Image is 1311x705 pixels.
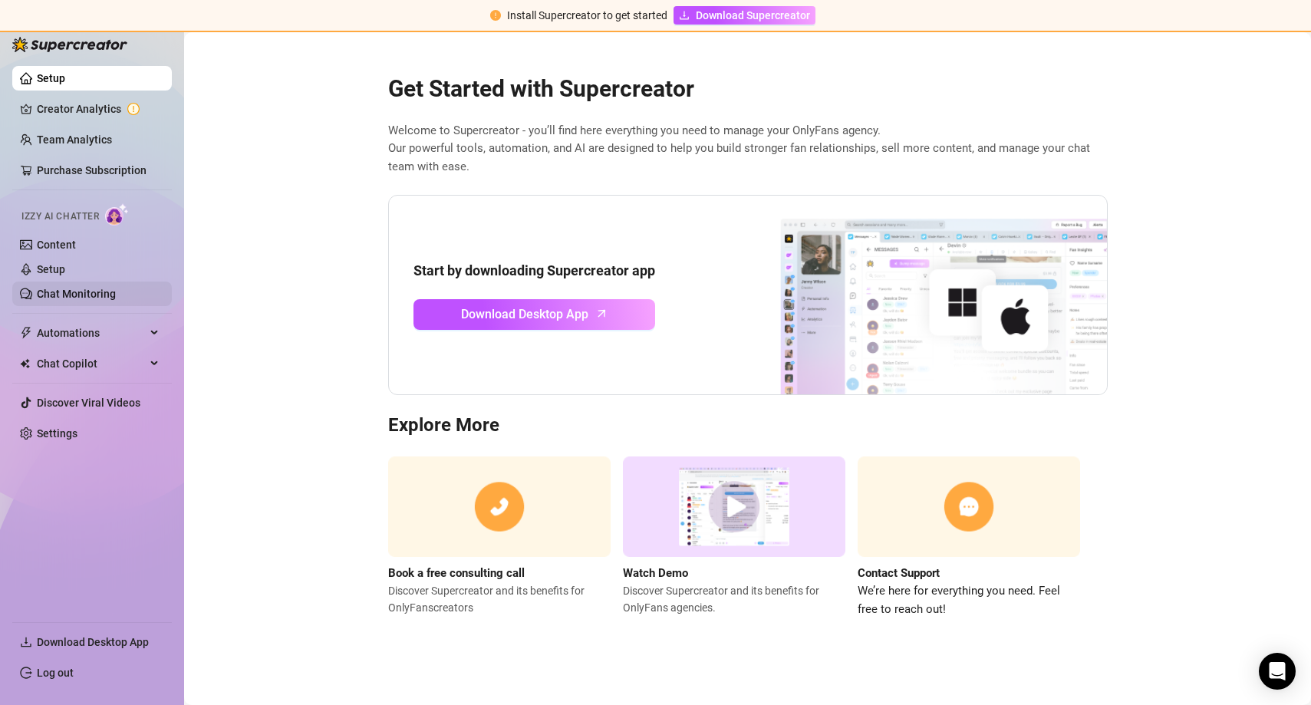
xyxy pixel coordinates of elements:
[388,456,611,618] a: Book a free consulting callDiscover Supercreator and its benefits for OnlyFanscreators
[490,10,501,21] span: exclamation-circle
[12,37,127,52] img: logo-BBDzfeDw.svg
[37,158,160,183] a: Purchase Subscription
[858,566,940,580] strong: Contact Support
[388,413,1108,438] h3: Explore More
[37,321,146,345] span: Automations
[37,72,65,84] a: Setup
[1259,653,1296,690] div: Open Intercom Messenger
[388,74,1108,104] h2: Get Started with Supercreator
[679,10,690,21] span: download
[20,636,32,648] span: download
[20,327,32,339] span: thunderbolt
[37,133,112,146] a: Team Analytics
[388,582,611,616] span: Discover Supercreator and its benefits for OnlyFans creators
[623,582,845,616] span: Discover Supercreator and its benefits for OnlyFans agencies.
[696,7,810,24] span: Download Supercreator
[674,6,815,25] a: Download Supercreator
[593,305,611,322] span: arrow-up
[37,288,116,300] a: Chat Monitoring
[105,203,129,226] img: AI Chatter
[723,196,1107,395] img: download app
[37,97,160,121] a: Creator Analytics exclamation-circle
[37,263,65,275] a: Setup
[413,299,655,330] a: Download Desktop Apparrow-up
[37,397,140,409] a: Discover Viral Videos
[388,566,525,580] strong: Book a free consulting call
[37,239,76,251] a: Content
[388,456,611,557] img: consulting call
[37,427,77,440] a: Settings
[20,358,30,369] img: Chat Copilot
[623,456,845,618] a: Watch DemoDiscover Supercreator and its benefits for OnlyFans agencies.
[21,209,99,224] span: Izzy AI Chatter
[37,351,146,376] span: Chat Copilot
[388,122,1108,176] span: Welcome to Supercreator - you’ll find here everything you need to manage your OnlyFans agency. Ou...
[858,582,1080,618] span: We’re here for everything you need. Feel free to reach out!
[507,9,667,21] span: Install Supercreator to get started
[623,456,845,557] img: supercreator demo
[461,305,588,324] span: Download Desktop App
[623,566,688,580] strong: Watch Demo
[413,262,655,278] strong: Start by downloading Supercreator app
[37,636,149,648] span: Download Desktop App
[858,456,1080,557] img: contact support
[37,667,74,679] a: Log out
